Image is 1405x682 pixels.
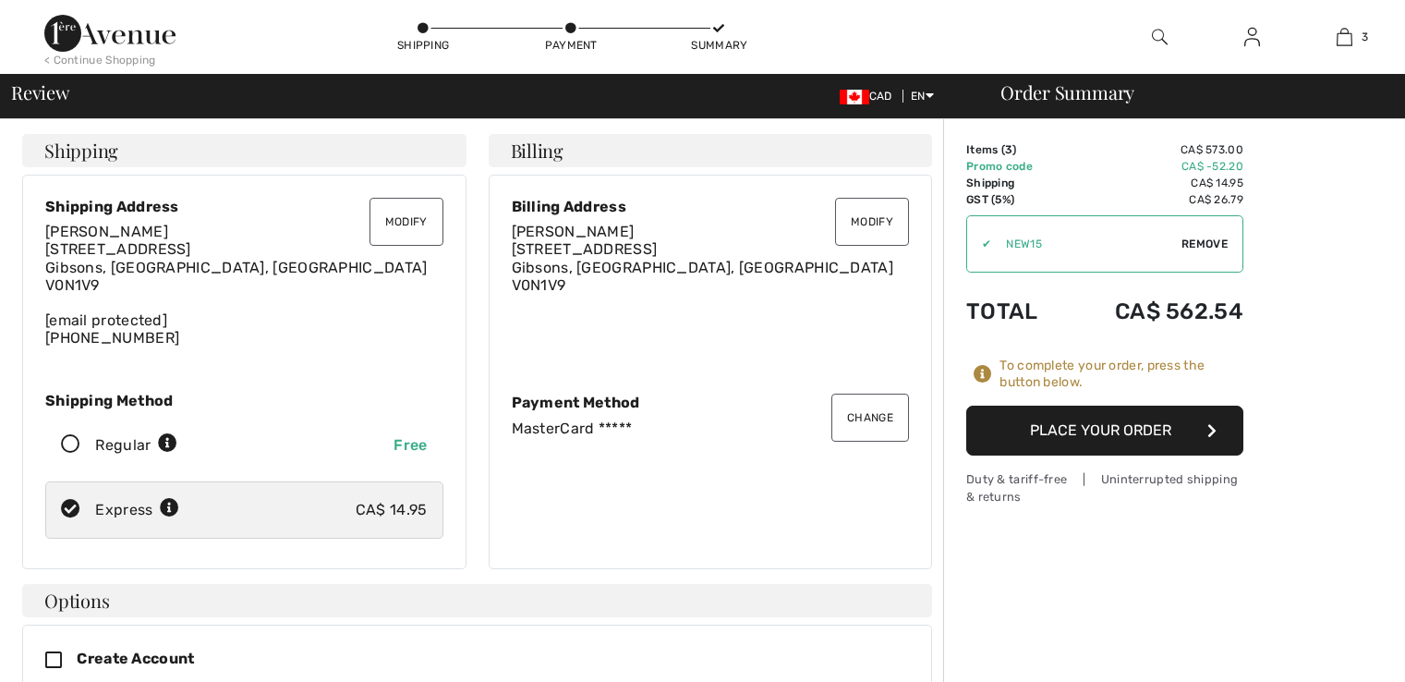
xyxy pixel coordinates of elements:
[1181,236,1228,252] span: Remove
[831,394,909,442] button: Change
[512,223,635,240] span: [PERSON_NAME]
[45,392,443,409] div: Shipping Method
[395,37,451,54] div: Shipping
[967,236,991,252] div: ✔
[394,436,427,454] span: Free
[840,90,900,103] span: CAD
[966,280,1065,343] td: Total
[45,223,168,240] span: [PERSON_NAME]
[369,198,443,246] button: Modify
[11,83,69,102] span: Review
[511,141,563,160] span: Billing
[691,37,746,54] div: Summary
[999,358,1243,391] div: To complete your order, press the button below.
[512,240,894,293] span: [STREET_ADDRESS] Gibsons, [GEOGRAPHIC_DATA], [GEOGRAPHIC_DATA] V0N1V9
[1065,280,1243,343] td: CA$ 562.54
[1152,26,1168,48] img: search the website
[966,175,1065,191] td: Shipping
[1065,175,1243,191] td: CA$ 14.95
[356,499,428,521] div: CA$ 14.95
[512,198,910,215] div: Billing Address
[77,650,194,667] span: Create Account
[835,198,909,246] button: Modify
[966,141,1065,158] td: Items ( )
[1244,26,1260,48] img: My Info
[911,90,934,103] span: EN
[991,216,1181,272] input: Promo code
[44,15,176,52] img: 1ère Avenue
[1065,141,1243,158] td: CA$ 573.00
[44,52,156,68] div: < Continue Shopping
[1362,29,1368,45] span: 3
[966,191,1065,208] td: GST (5%)
[45,240,428,293] span: [STREET_ADDRESS] Gibsons, [GEOGRAPHIC_DATA], [GEOGRAPHIC_DATA] V0N1V9
[512,394,910,411] div: Payment Method
[22,584,932,617] h4: Options
[978,83,1394,102] div: Order Summary
[95,499,179,521] div: Express
[840,90,869,104] img: Canadian Dollar
[1065,191,1243,208] td: CA$ 26.79
[1337,26,1352,48] img: My Bag
[95,434,177,457] div: Regular
[1065,158,1243,175] td: CA$ -52.20
[45,311,167,329] a: [email protected]
[966,470,1243,505] div: Duty & tariff-free | Uninterrupted shipping & returns
[966,406,1243,456] button: Place Your Order
[1299,26,1389,48] a: 3
[543,37,599,54] div: Payment
[1005,143,1012,156] span: 3
[966,158,1065,175] td: Promo code
[45,223,443,347] div: [PHONE_NUMBER]
[1229,26,1275,49] a: Sign In
[44,141,118,160] span: Shipping
[45,198,443,215] div: Shipping Address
